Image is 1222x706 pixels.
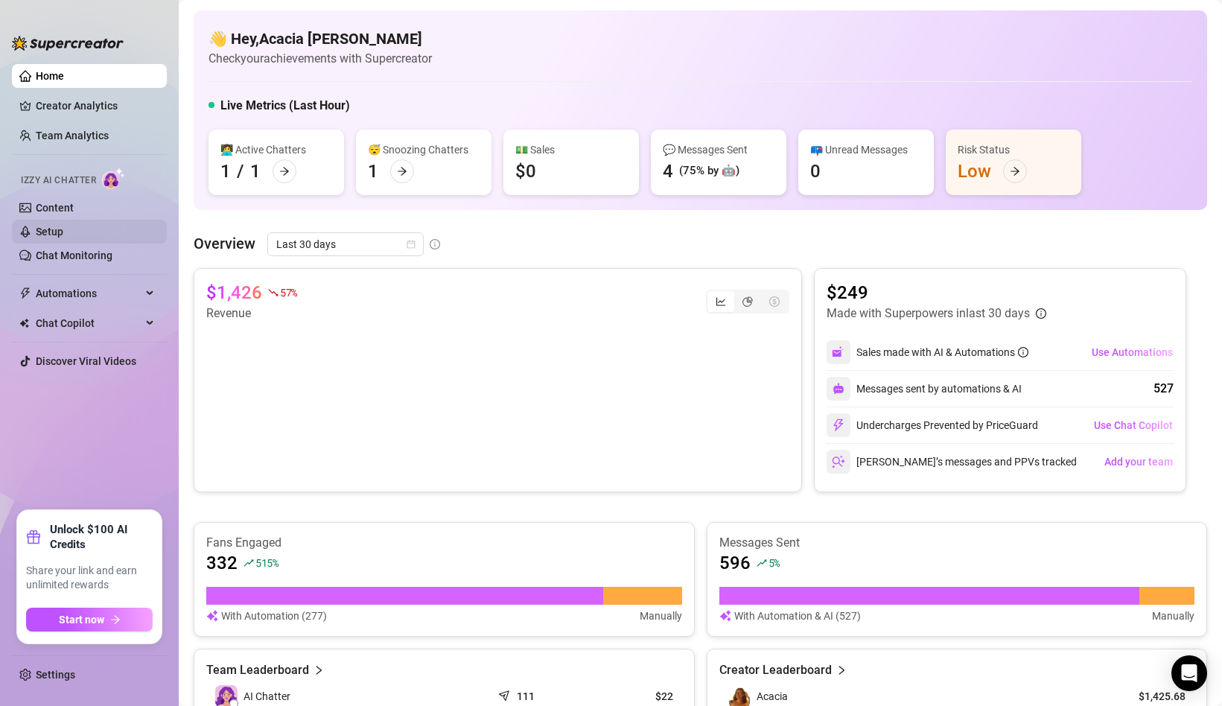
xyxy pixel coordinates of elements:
[856,344,1028,360] div: Sales made with AI & Automations
[206,305,297,322] article: Revenue
[1153,380,1174,398] div: 527
[220,159,231,183] div: 1
[206,661,309,679] article: Team Leaderboard
[407,240,416,249] span: calendar
[221,608,327,624] article: With Automation (277)
[110,614,121,625] span: arrow-right
[368,159,378,183] div: 1
[36,202,74,214] a: Content
[194,232,255,255] article: Overview
[430,239,440,249] span: info-circle
[517,689,535,704] article: 111
[26,529,41,544] span: gift
[26,564,153,593] span: Share your link and earn unlimited rewards
[827,377,1022,401] div: Messages sent by automations & AI
[36,226,63,238] a: Setup
[36,669,75,681] a: Settings
[663,141,774,158] div: 💬 Messages Sent
[314,661,324,679] span: right
[36,282,141,305] span: Automations
[397,166,407,176] span: arrow-right
[719,661,832,679] article: Creator Leaderboard
[21,174,96,188] span: Izzy AI Chatter
[1018,347,1028,357] span: info-circle
[1152,608,1194,624] article: Manually
[36,355,136,367] a: Discover Viral Videos
[220,141,332,158] div: 👩‍💻 Active Chatters
[515,141,627,158] div: 💵 Sales
[102,168,125,189] img: AI Chatter
[663,159,673,183] div: 4
[250,159,261,183] div: 1
[19,318,29,328] img: Chat Copilot
[679,162,739,180] div: (75% by 🤖)
[832,419,845,432] img: svg%3e
[832,455,845,468] img: svg%3e
[268,287,279,298] span: fall
[59,614,104,626] span: Start now
[757,558,767,568] span: rise
[12,36,124,51] img: logo-BBDzfeDw.svg
[640,608,682,624] article: Manually
[1171,655,1207,691] div: Open Intercom Messenger
[209,49,432,68] article: Check your achievements with Supercreator
[279,166,290,176] span: arrow-right
[206,608,218,624] img: svg%3e
[716,296,726,307] span: line-chart
[1092,346,1173,358] span: Use Automations
[36,94,155,118] a: Creator Analytics
[244,558,254,568] span: rise
[36,70,64,82] a: Home
[706,290,789,314] div: segmented control
[832,346,845,359] img: svg%3e
[827,305,1030,322] article: Made with Superpowers in last 30 days
[1091,340,1174,364] button: Use Automations
[206,551,238,575] article: 332
[1118,689,1186,704] article: $1,425.68
[26,608,153,632] button: Start nowarrow-right
[742,296,753,307] span: pie-chart
[276,233,415,255] span: Last 30 days
[719,551,751,575] article: 596
[719,608,731,624] img: svg%3e
[206,535,682,551] article: Fans Engaged
[19,287,31,299] span: thunderbolt
[1104,456,1173,468] span: Add your team
[1036,308,1046,319] span: info-circle
[958,141,1069,158] div: Risk Status
[498,687,513,702] span: send
[827,281,1046,305] article: $249
[768,556,780,570] span: 5 %
[244,688,290,705] span: AI Chatter
[1104,450,1174,474] button: Add your team
[769,296,780,307] span: dollar-circle
[50,522,153,552] strong: Unlock $100 AI Credits
[220,97,350,115] h5: Live Metrics (Last Hour)
[810,159,821,183] div: 0
[827,413,1038,437] div: Undercharges Prevented by PriceGuard
[827,450,1077,474] div: [PERSON_NAME]’s messages and PPVs tracked
[209,28,432,49] h4: 👋 Hey, Acacia [PERSON_NAME]
[36,130,109,141] a: Team Analytics
[833,383,844,395] img: svg%3e
[368,141,480,158] div: 😴 Snoozing Chatters
[280,285,297,299] span: 57 %
[206,281,262,305] article: $1,426
[255,556,279,570] span: 515 %
[810,141,922,158] div: 📪 Unread Messages
[734,608,861,624] article: With Automation & AI (527)
[515,159,536,183] div: $0
[757,690,788,702] span: Acacia
[1010,166,1020,176] span: arrow-right
[1094,419,1173,431] span: Use Chat Copilot
[836,661,847,679] span: right
[596,689,673,704] article: $22
[36,249,112,261] a: Chat Monitoring
[1093,413,1174,437] button: Use Chat Copilot
[36,311,141,335] span: Chat Copilot
[719,535,1195,551] article: Messages Sent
